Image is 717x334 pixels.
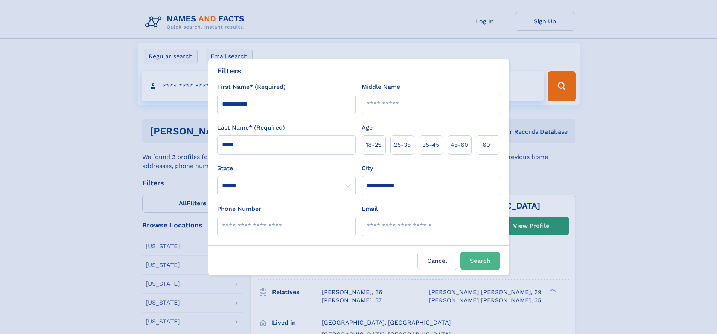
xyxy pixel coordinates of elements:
[217,204,261,214] label: Phone Number
[417,252,457,270] label: Cancel
[394,140,411,149] span: 25‑35
[366,140,381,149] span: 18‑25
[362,123,373,132] label: Age
[362,82,400,92] label: Middle Name
[217,123,285,132] label: Last Name* (Required)
[451,140,468,149] span: 45‑60
[217,65,241,76] div: Filters
[217,164,356,173] label: State
[362,164,373,173] label: City
[483,140,494,149] span: 60+
[217,82,286,92] label: First Name* (Required)
[460,252,500,270] button: Search
[362,204,378,214] label: Email
[422,140,439,149] span: 35‑45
